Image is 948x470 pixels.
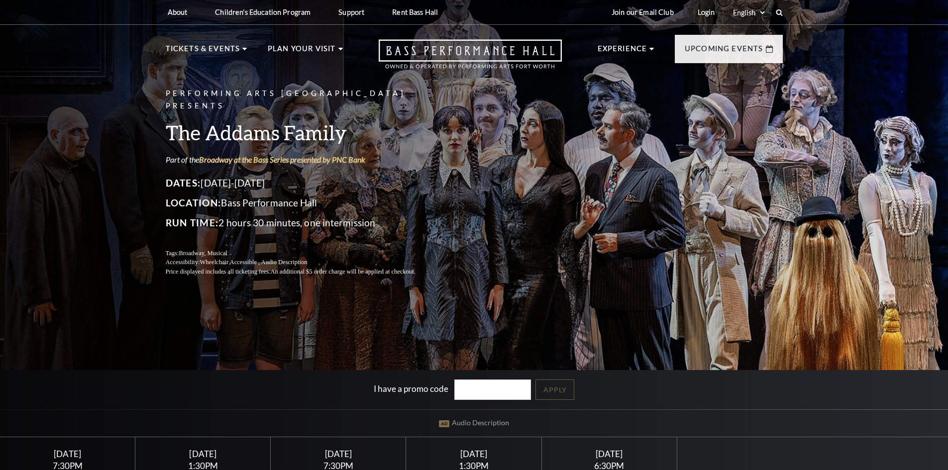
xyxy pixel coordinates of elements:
span: Location: [166,197,221,208]
p: Tags: [166,249,439,258]
p: Rent Bass Hall [392,8,438,16]
div: [DATE] [12,449,123,459]
select: Select: [731,8,766,17]
p: Performing Arts [GEOGRAPHIC_DATA] Presents [166,88,439,112]
span: Dates: [166,177,201,188]
p: Upcoming Events [685,43,763,61]
div: [DATE] [147,449,259,459]
span: Wheelchair Accessible , Audio Description [200,259,307,266]
p: Bass Performance Hall [166,195,439,211]
span: Run Time: [166,217,219,228]
p: Accessibility: [166,258,439,267]
div: 1:30PM [418,462,529,470]
div: 7:30PM [12,462,123,470]
p: About [168,8,188,16]
p: Part of the [166,154,439,165]
p: Children's Education Program [215,8,311,16]
div: 1:30PM [147,462,259,470]
div: [DATE] [283,449,394,459]
a: Broadway at the Bass Series presented by PNC Bank [199,155,365,164]
span: An additional $5 order charge will be applied at checkout. [270,268,415,275]
div: [DATE] [418,449,529,459]
span: Broadway, Musical [179,250,227,257]
p: Plan Your Visit [268,43,336,61]
p: Tickets & Events [166,43,240,61]
p: 2 hours 30 minutes, one intermission [166,215,439,231]
div: [DATE] [553,449,665,459]
p: [DATE]-[DATE] [166,175,439,191]
div: 7:30PM [283,462,394,470]
p: Experience [598,43,647,61]
div: 6:30PM [553,462,665,470]
h3: The Addams Family [166,120,439,145]
label: I have a promo code [374,383,448,394]
p: Support [338,8,364,16]
p: Price displayed includes all ticketing fees. [166,267,439,277]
